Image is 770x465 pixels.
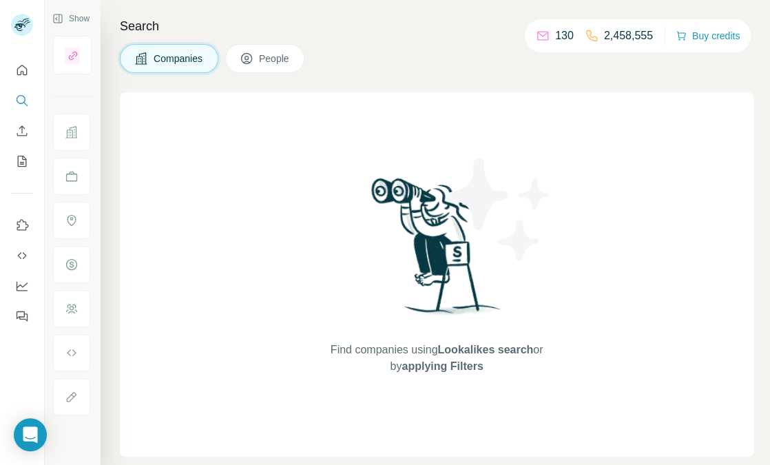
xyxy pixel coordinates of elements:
span: Companies [154,52,204,65]
button: Show [43,8,99,29]
button: Enrich CSV [11,118,33,143]
p: 2,458,555 [604,28,653,44]
span: applying Filters [402,360,483,372]
button: My lists [11,149,33,174]
button: Buy credits [676,26,740,45]
img: Surfe Illustration - Stars [437,147,561,271]
span: Find companies using or by [326,342,547,375]
button: Use Surfe on LinkedIn [11,213,33,238]
button: Quick start [11,58,33,83]
button: Use Surfe API [11,243,33,268]
button: Search [11,88,33,113]
img: Surfe Illustration - Woman searching with binoculars [365,174,508,328]
button: Dashboard [11,273,33,298]
span: Lookalikes search [437,344,533,355]
h4: Search [120,17,753,36]
span: People [259,52,291,65]
div: Open Intercom Messenger [14,418,47,451]
button: Feedback [11,304,33,329]
p: 130 [555,28,574,44]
